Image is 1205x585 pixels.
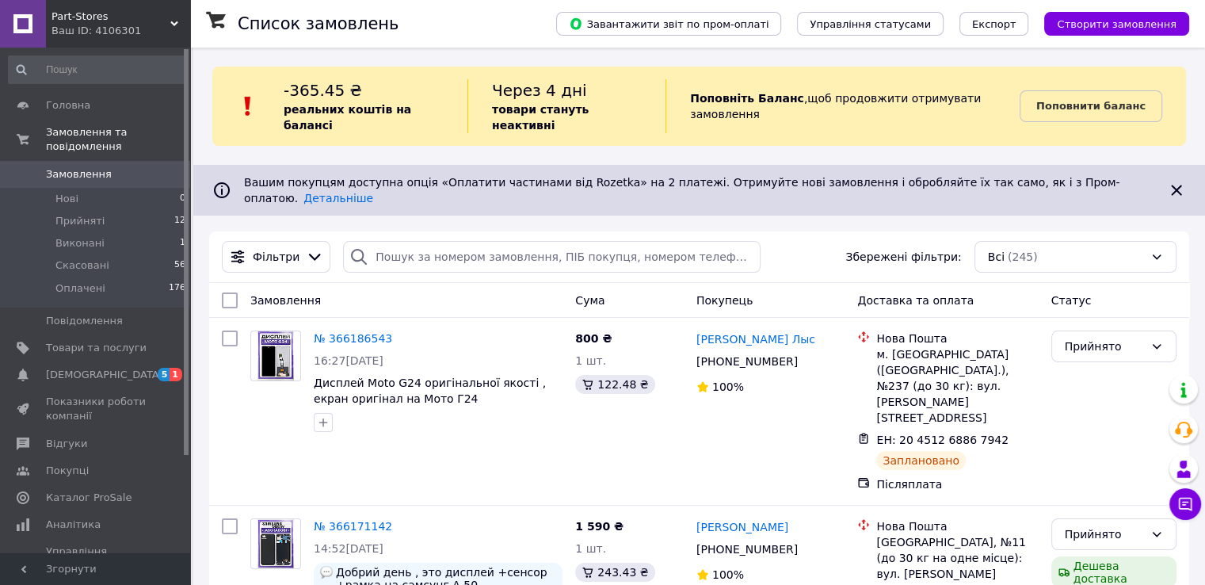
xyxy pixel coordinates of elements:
[696,519,788,535] a: [PERSON_NAME]
[314,520,392,533] a: № 366171142
[46,545,147,573] span: Управління сайтом
[8,55,187,84] input: Пошук
[257,519,295,568] img: Фото товару
[1051,294,1092,307] span: Статус
[1036,100,1146,112] b: Поповнити баланс
[46,518,101,532] span: Аналітика
[575,354,606,367] span: 1 шт.
[556,12,781,36] button: Завантажити звіт по пром-оплаті
[1169,488,1201,520] button: Чат з покупцем
[1065,526,1144,543] div: Прийнято
[690,92,804,105] b: Поповніть Баланс
[810,18,931,30] span: Управління статусами
[696,331,815,347] a: [PERSON_NAME] Лыс
[1044,12,1189,36] button: Створити замовлення
[575,563,654,582] div: 243.43 ₴
[314,354,383,367] span: 16:27[DATE]
[55,192,78,206] span: Нові
[314,377,546,405] a: Дисплей Moto G24 оригінальної якості , екран оригінал на Мото Г24
[575,294,604,307] span: Cума
[46,491,132,505] span: Каталог ProSale
[46,125,190,154] span: Замовлення та повідомлення
[575,542,606,555] span: 1 шт.
[250,294,321,307] span: Замовлення
[1008,250,1038,263] span: (245)
[250,518,301,569] a: Фото товару
[492,103,589,132] b: товари стануть неактивні
[693,350,801,373] div: [PHONE_NUMBER]
[46,98,90,113] span: Головна
[51,24,190,38] div: Ваш ID: 4106301
[314,542,383,555] span: 14:52[DATE]
[712,380,744,393] span: 100%
[343,241,761,273] input: Пошук за номером замовлення, ПІБ покупця, номером телефону, Email, номером накладної
[876,346,1038,426] div: м. [GEOGRAPHIC_DATA] ([GEOGRAPHIC_DATA].), №237 (до 30 кг): вул. [PERSON_NAME][STREET_ADDRESS]
[972,18,1016,30] span: Експорт
[712,568,744,581] span: 100%
[1028,17,1189,29] a: Створити замовлення
[180,236,185,250] span: 1
[236,94,260,118] img: :exclamation:
[55,236,105,250] span: Виконані
[569,17,768,31] span: Завантажити звіт по пром-оплаті
[46,437,87,451] span: Відгуки
[253,249,299,265] span: Фільтри
[693,538,801,560] div: [PHONE_NUMBER]
[158,368,170,381] span: 5
[55,281,105,296] span: Оплачені
[46,341,147,355] span: Товари та послуги
[46,314,123,328] span: Повідомлення
[876,451,966,470] div: Заплановано
[46,368,163,382] span: [DEMOGRAPHIC_DATA]
[575,375,654,394] div: 122.48 ₴
[696,294,753,307] span: Покупець
[46,167,112,182] span: Замовлення
[845,249,961,265] span: Збережені фільтри:
[876,434,1009,446] span: ЕН: 20 4512 6886 7942
[876,331,1038,346] div: Нова Пошта
[1065,338,1144,355] div: Прийнято
[320,566,333,579] img: :speech_balloon:
[174,214,185,228] span: 12
[857,294,974,307] span: Доставка та оплата
[51,10,170,24] span: Part-Stores
[1020,90,1162,122] a: Поповнити баланс
[575,332,612,345] span: 800 ₴
[180,192,185,206] span: 0
[314,332,392,345] a: № 366186543
[257,331,295,380] img: Фото товару
[303,192,373,205] a: Детальніше
[284,81,362,100] span: -365.45 ₴
[665,79,1020,133] div: , щоб продовжити отримувати замовлення
[169,281,185,296] span: 176
[575,520,623,533] span: 1 590 ₴
[876,518,1038,534] div: Нова Пошта
[55,214,105,228] span: Прийняті
[170,368,182,381] span: 1
[959,12,1029,36] button: Експорт
[492,81,587,100] span: Через 4 дні
[244,176,1119,205] span: Вашим покупцям доступна опція «Оплатити частинами від Rozetka» на 2 платежі. Отримуйте нові замов...
[238,14,398,33] h1: Список замовлень
[1057,18,1176,30] span: Створити замовлення
[876,476,1038,492] div: Післяплата
[46,395,147,423] span: Показники роботи компанії
[250,331,301,381] a: Фото товару
[46,464,89,478] span: Покупці
[55,258,109,273] span: Скасовані
[284,103,411,132] b: реальних коштів на балансі
[174,258,185,273] span: 56
[988,249,1005,265] span: Всі
[797,12,944,36] button: Управління статусами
